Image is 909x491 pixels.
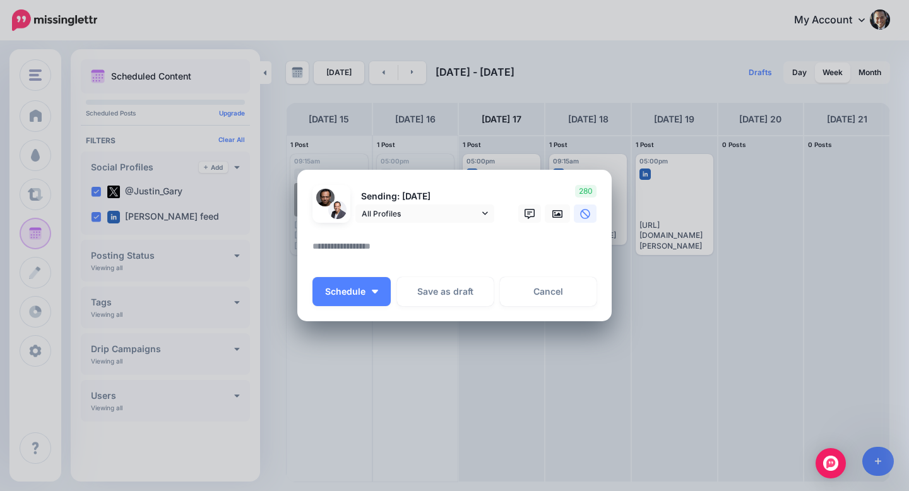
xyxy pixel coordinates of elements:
[397,277,494,306] button: Save as draft
[312,277,391,306] button: Schedule
[362,207,479,220] span: All Profiles
[328,201,347,219] img: 1713975767145-37900.png
[575,185,597,198] span: 280
[325,287,365,296] span: Schedule
[816,448,846,478] div: Open Intercom Messenger
[372,290,378,293] img: arrow-down-white.png
[355,189,494,204] p: Sending: [DATE]
[355,204,494,223] a: All Profiles
[500,277,597,306] a: Cancel
[316,189,335,207] img: ZD3S2F4Z-7219.jpg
